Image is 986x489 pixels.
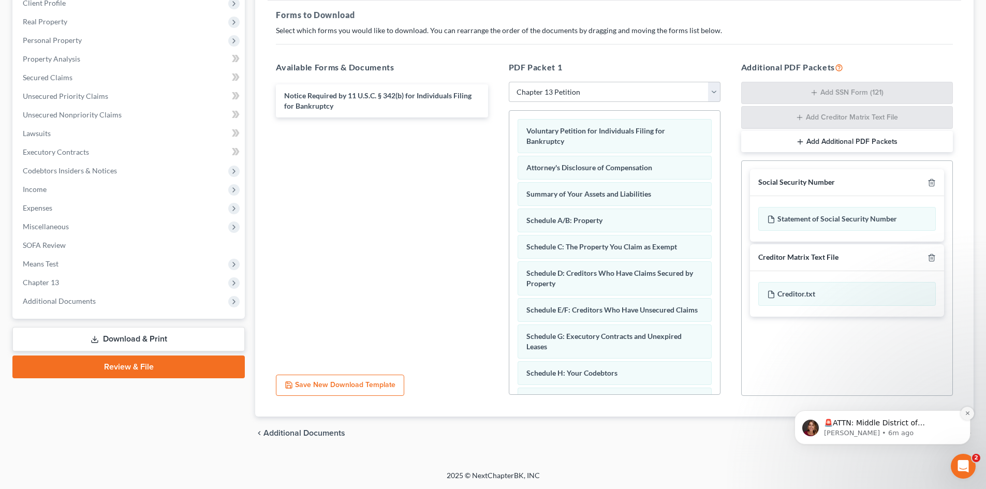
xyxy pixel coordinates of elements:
[741,131,953,153] button: Add Additional PDF Packets
[526,163,652,172] span: Attorney's Disclosure of Compensation
[23,36,82,45] span: Personal Property
[276,375,404,396] button: Save New Download Template
[23,73,72,82] span: Secured Claims
[758,177,835,187] div: Social Security Number
[509,61,720,73] h5: PDF Packet 1
[14,87,245,106] a: Unsecured Priority Claims
[255,429,263,437] i: chevron_left
[23,147,89,156] span: Executory Contracts
[23,241,66,249] span: SOFA Review
[779,345,986,461] iframe: Intercom notifications message
[16,65,192,99] div: message notification from Katie, 6m ago. 🚨ATTN: Middle District of Florida The court has added a ...
[526,305,698,314] span: Schedule E/F: Creditors Who Have Unsecured Claims
[263,429,345,437] span: Additional Documents
[14,124,245,143] a: Lawsuits
[12,355,245,378] a: Review & File
[951,454,976,479] iframe: Intercom live chat
[741,82,953,105] button: Add SSN Form (121)
[45,83,179,93] p: Message from Katie, sent 6m ago
[23,278,59,287] span: Chapter 13
[526,189,651,198] span: Summary of Your Assets and Liabilities
[741,61,953,73] h5: Additional PDF Packets
[255,429,345,437] a: chevron_left Additional Documents
[23,54,80,63] span: Property Analysis
[182,62,195,75] button: Dismiss notification
[526,126,665,145] span: Voluntary Petition for Individuals Filing for Bankruptcy
[526,242,677,251] span: Schedule C: The Property You Claim as Exempt
[23,259,58,268] span: Means Test
[758,207,936,231] div: Statement of Social Security Number
[23,17,67,26] span: Real Property
[23,92,108,100] span: Unsecured Priority Claims
[526,216,602,225] span: Schedule A/B: Property
[23,297,96,305] span: Additional Documents
[14,50,245,68] a: Property Analysis
[14,236,245,255] a: SOFA Review
[23,110,122,119] span: Unsecured Nonpriority Claims
[14,68,245,87] a: Secured Claims
[23,166,117,175] span: Codebtors Insiders & Notices
[972,454,980,462] span: 2
[23,129,51,138] span: Lawsuits
[276,25,953,36] p: Select which forms you would like to download. You can rearrange the order of the documents by dr...
[45,73,179,83] p: 🚨ATTN: Middle District of [US_STATE] The court has added a new Credit Counseling Field that we ne...
[23,222,69,231] span: Miscellaneous
[23,185,47,194] span: Income
[526,269,693,288] span: Schedule D: Creditors Who Have Claims Secured by Property
[741,106,953,129] button: Add Creditor Matrix Text File
[276,61,488,73] h5: Available Forms & Documents
[12,327,245,351] a: Download & Print
[14,106,245,124] a: Unsecured Nonpriority Claims
[23,75,40,91] img: Profile image for Katie
[758,253,838,262] div: Creditor Matrix Text File
[276,9,953,21] h5: Forms to Download
[284,91,472,110] span: Notice Required by 11 U.S.C. § 342(b) for Individuals Filing for Bankruptcy
[526,368,617,377] span: Schedule H: Your Codebtors
[198,470,788,489] div: 2025 © NextChapterBK, INC
[526,332,682,351] span: Schedule G: Executory Contracts and Unexpired Leases
[23,203,52,212] span: Expenses
[758,282,936,306] div: Creditor.txt
[14,143,245,161] a: Executory Contracts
